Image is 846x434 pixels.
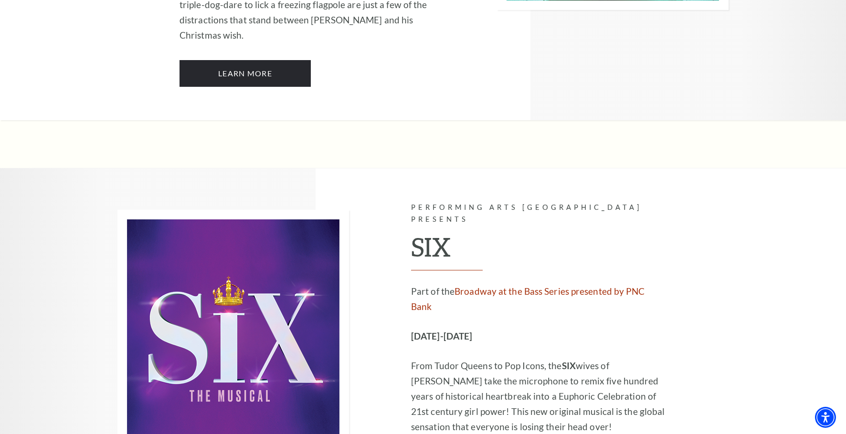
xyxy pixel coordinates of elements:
[562,360,576,371] strong: SIX
[411,284,666,314] p: Part of the
[411,202,666,226] p: Performing Arts [GEOGRAPHIC_DATA] Presents
[815,407,836,428] div: Accessibility Menu
[180,60,311,87] a: Learn More A Christmas Story
[411,286,645,312] a: Broadway at the Bass Series presented by PNC Bank
[411,331,472,341] strong: [DATE]-[DATE]
[411,231,666,270] h2: SIX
